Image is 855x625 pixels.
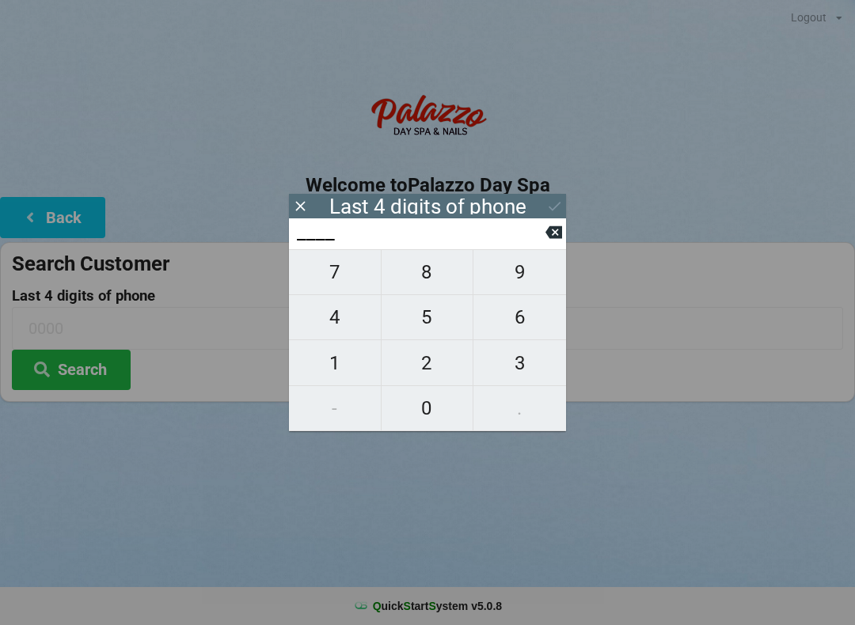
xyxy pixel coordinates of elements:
button: 6 [473,295,566,340]
span: 8 [382,256,473,289]
button: 0 [382,386,474,431]
button: 1 [289,340,382,385]
button: 5 [382,295,474,340]
span: 7 [289,256,381,289]
span: 1 [289,347,381,380]
span: 9 [473,256,566,289]
button: 4 [289,295,382,340]
span: 4 [289,301,381,334]
button: 8 [382,249,474,295]
div: Last 4 digits of phone [329,199,526,214]
button: 7 [289,249,382,295]
span: 0 [382,392,473,425]
button: 3 [473,340,566,385]
button: 2 [382,340,474,385]
span: 3 [473,347,566,380]
span: 2 [382,347,473,380]
span: 6 [473,301,566,334]
button: 9 [473,249,566,295]
span: 5 [382,301,473,334]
